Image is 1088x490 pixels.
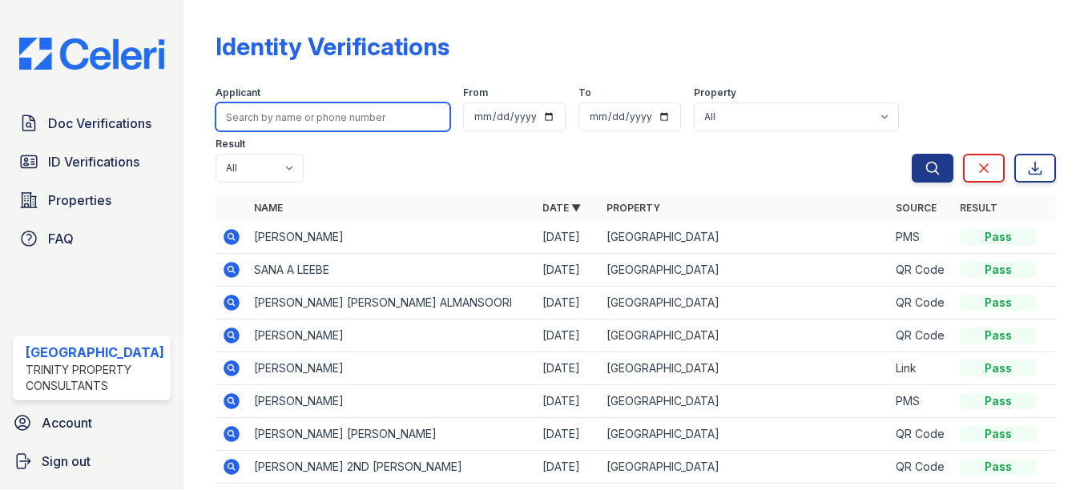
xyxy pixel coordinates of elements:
[6,407,177,439] a: Account
[889,287,953,319] td: QR Code
[48,114,151,133] span: Doc Verifications
[248,385,537,418] td: [PERSON_NAME]
[536,287,600,319] td: [DATE]
[13,184,171,216] a: Properties
[13,107,171,139] a: Doc Verifications
[889,451,953,484] td: QR Code
[889,221,953,254] td: PMS
[960,202,997,214] a: Result
[600,352,889,385] td: [GEOGRAPHIC_DATA]
[600,385,889,418] td: [GEOGRAPHIC_DATA]
[896,202,937,214] a: Source
[606,202,660,214] a: Property
[536,418,600,451] td: [DATE]
[216,102,450,131] input: Search by name or phone number
[536,254,600,287] td: [DATE]
[694,86,736,99] label: Property
[42,452,91,471] span: Sign out
[6,38,177,70] img: CE_Logo_Blue-a8612792a0a2168367f1c8372b55b34899dd931a85d93a1a3d3e32e68fde9ad4.png
[254,202,283,214] a: Name
[889,352,953,385] td: Link
[889,418,953,451] td: QR Code
[13,223,171,255] a: FAQ
[578,86,591,99] label: To
[600,221,889,254] td: [GEOGRAPHIC_DATA]
[960,459,1037,475] div: Pass
[960,262,1037,278] div: Pass
[960,360,1037,376] div: Pass
[216,86,260,99] label: Applicant
[536,451,600,484] td: [DATE]
[216,32,449,61] div: Identity Verifications
[600,254,889,287] td: [GEOGRAPHIC_DATA]
[248,287,537,319] td: [PERSON_NAME] [PERSON_NAME] ALMANSOORI
[26,343,164,362] div: [GEOGRAPHIC_DATA]
[536,221,600,254] td: [DATE]
[248,352,537,385] td: [PERSON_NAME]
[542,202,581,214] a: Date ▼
[463,86,488,99] label: From
[960,426,1037,442] div: Pass
[889,385,953,418] td: PMS
[600,451,889,484] td: [GEOGRAPHIC_DATA]
[248,221,537,254] td: [PERSON_NAME]
[600,319,889,352] td: [GEOGRAPHIC_DATA]
[248,451,537,484] td: [PERSON_NAME] 2ND [PERSON_NAME]
[889,254,953,287] td: QR Code
[536,319,600,352] td: [DATE]
[600,287,889,319] td: [GEOGRAPHIC_DATA]
[248,418,537,451] td: [PERSON_NAME] [PERSON_NAME]
[600,418,889,451] td: [GEOGRAPHIC_DATA]
[248,254,537,287] td: SANA A LEEBE
[48,229,74,248] span: FAQ
[6,445,177,477] a: Sign out
[48,191,111,210] span: Properties
[48,152,139,171] span: ID Verifications
[42,413,92,432] span: Account
[248,319,537,352] td: [PERSON_NAME]
[889,319,953,352] td: QR Code
[960,393,1037,409] div: Pass
[960,229,1037,245] div: Pass
[536,352,600,385] td: [DATE]
[216,138,245,151] label: Result
[536,385,600,418] td: [DATE]
[960,295,1037,311] div: Pass
[960,327,1037,343] div: Pass
[26,362,164,394] div: Trinity Property Consultants
[13,146,171,178] a: ID Verifications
